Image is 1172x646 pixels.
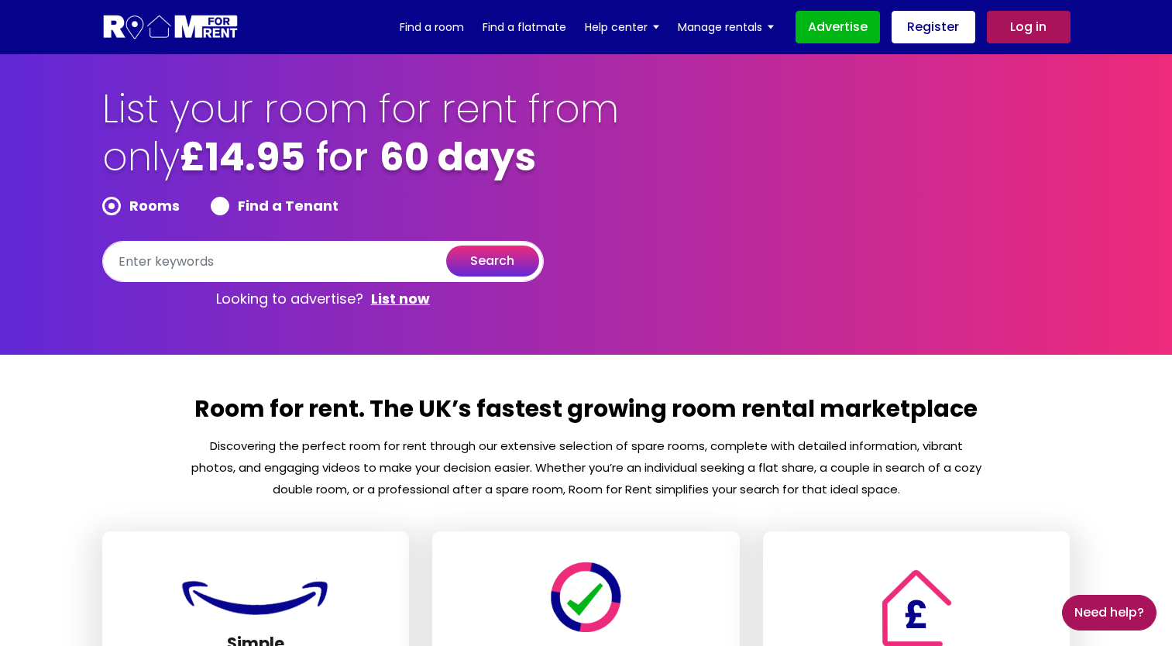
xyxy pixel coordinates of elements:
button: search [446,246,539,277]
a: Help center [585,15,659,39]
h1: List your room for rent from only [102,85,621,197]
a: Log in [987,11,1071,43]
b: 60 days [380,129,536,184]
a: Manage rentals [678,15,774,39]
input: Enter keywords [102,241,544,282]
a: Find a flatmate [483,15,566,39]
h2: Room for rent. The UK’s fastest growing room rental marketplace [190,393,983,435]
label: Rooms [102,197,180,215]
a: Find a room [400,15,464,39]
label: Find a Tenant [211,197,339,215]
img: Room For Rent [548,562,624,632]
img: Logo for Room for Rent, featuring a welcoming design with a house icon and modern typography [102,13,239,42]
a: Advertise [796,11,880,43]
span: for [316,129,369,184]
p: Looking to advertise? [102,282,544,316]
p: Discovering the perfect room for rent through our extensive selection of spare rooms, complete wi... [190,435,983,500]
b: £14.95 [180,129,305,184]
a: Register [892,11,975,43]
img: Room For Rent [178,573,333,622]
a: Need Help? [1062,595,1157,631]
a: List now [371,290,430,308]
